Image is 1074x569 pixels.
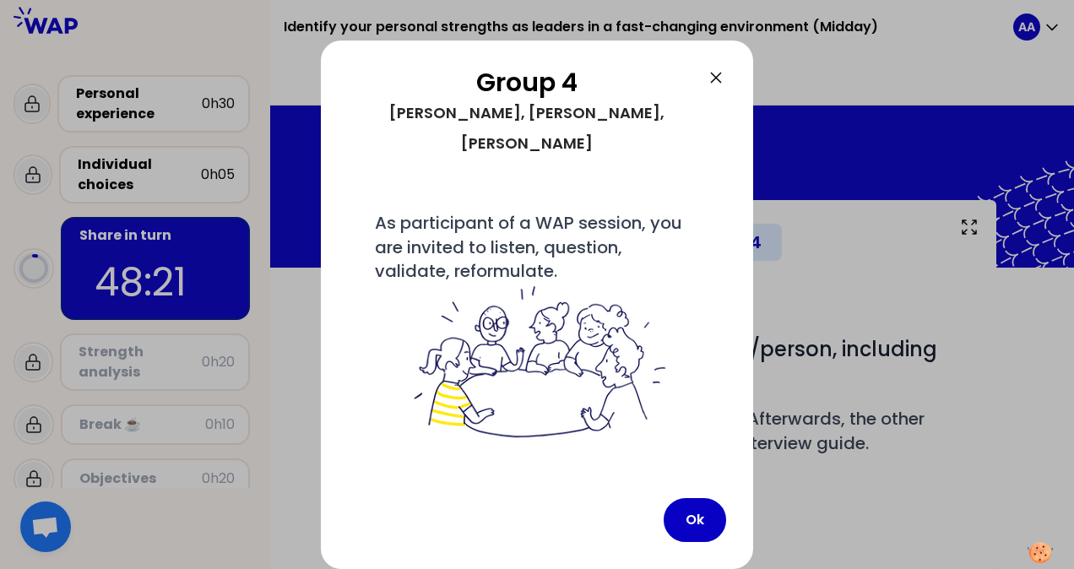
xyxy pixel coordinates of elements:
[348,98,706,159] div: [PERSON_NAME], [PERSON_NAME], [PERSON_NAME]
[375,211,699,443] span: As participant of a WAP session, you are invited to listen, question, validate, reformulate.
[348,68,706,98] h2: Group 4
[404,283,670,443] img: filesOfInstructions%2Fbienvenue%20dans%20votre%20groupe%20-%20petit.png
[664,498,726,542] button: Ok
